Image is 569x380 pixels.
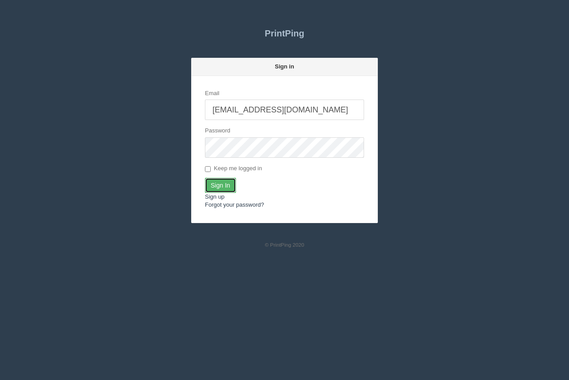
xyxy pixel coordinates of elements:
[205,201,264,208] a: Forgot your password?
[191,22,378,44] a: PrintPing
[205,89,220,98] label: Email
[205,193,224,200] a: Sign up
[275,63,294,70] strong: Sign in
[205,164,262,173] label: Keep me logged in
[205,100,364,120] input: test@example.com
[205,127,230,135] label: Password
[205,178,236,193] input: Sign In
[205,166,211,172] input: Keep me logged in
[265,242,305,248] small: © PrintPing 2020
